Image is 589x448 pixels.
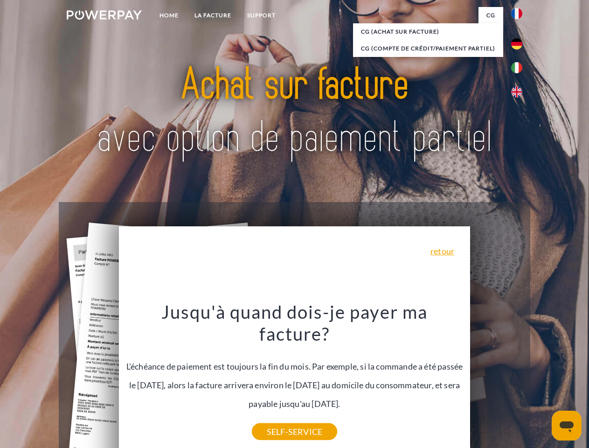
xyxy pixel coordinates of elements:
[187,7,239,24] a: LA FACTURE
[430,247,454,255] a: retour
[239,7,284,24] a: Support
[252,423,337,440] a: SELF-SERVICE
[67,10,142,20] img: logo-powerpay-white.svg
[478,7,503,24] a: CG
[152,7,187,24] a: Home
[511,62,522,73] img: it
[353,23,503,40] a: CG (achat sur facture)
[511,8,522,19] img: fr
[353,40,503,57] a: CG (Compte de crédit/paiement partiel)
[552,411,582,441] iframe: Bouton de lancement de la fenêtre de messagerie
[125,301,465,432] div: L'échéance de paiement est toujours la fin du mois. Par exemple, si la commande a été passée le [...
[125,301,465,345] h3: Jusqu'à quand dois-je payer ma facture?
[511,86,522,98] img: en
[89,45,500,179] img: title-powerpay_fr.svg
[511,38,522,49] img: de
